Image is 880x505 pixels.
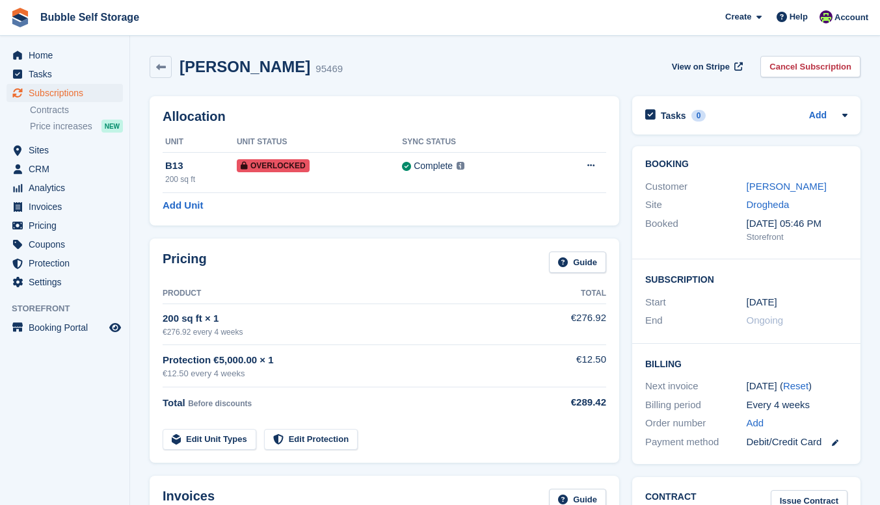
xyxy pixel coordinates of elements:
a: menu [7,198,123,216]
h2: [PERSON_NAME] [180,58,310,75]
a: menu [7,235,123,253]
span: Help [790,10,808,23]
span: Protection [29,254,107,272]
div: 0 [691,110,706,122]
a: Contracts [30,104,123,116]
span: CRM [29,160,107,178]
div: [DATE] 05:46 PM [747,216,848,231]
a: menu [7,318,123,337]
span: View on Stripe [672,60,730,73]
span: Coupons [29,235,107,253]
span: Total [163,397,185,408]
span: Storefront [12,302,129,315]
a: menu [7,273,123,291]
div: €289.42 [539,395,606,410]
div: Booked [645,216,747,244]
h2: Pricing [163,252,207,273]
div: End [645,313,747,328]
a: menu [7,216,123,235]
th: Unit Status [237,132,402,153]
div: Debit/Credit Card [747,435,848,450]
span: Analytics [29,179,107,197]
a: menu [7,160,123,178]
div: 200 sq ft × 1 [163,311,539,326]
span: Invoices [29,198,107,216]
span: Price increases [30,120,92,133]
img: stora-icon-8386f47178a22dfd0bd8f6a31ec36ba5ce8667c1dd55bd0f319d3a0aa187defe.svg [10,8,30,27]
a: Price increases NEW [30,119,123,133]
span: Sites [29,141,107,159]
a: Bubble Self Storage [35,6,144,28]
span: Subscriptions [29,84,107,102]
div: Storefront [747,231,848,244]
a: Reset [783,380,808,391]
div: €12.50 every 4 weeks [163,367,539,380]
h2: Booking [645,159,847,170]
span: Before discounts [188,399,252,408]
span: Pricing [29,216,107,235]
h2: Allocation [163,109,606,124]
a: menu [7,65,123,83]
a: View on Stripe [667,56,745,77]
h2: Billing [645,357,847,370]
th: Unit [163,132,237,153]
td: €276.92 [539,304,606,344]
span: Settings [29,273,107,291]
img: icon-info-grey-7440780725fd019a000dd9b08b2336e03edf1995a4989e88bcd33f0948082b44.svg [457,162,464,170]
span: Overlocked [237,159,310,172]
a: menu [7,141,123,159]
span: Create [725,10,751,23]
span: Booking Portal [29,318,107,337]
a: Add [809,109,827,123]
time: 2025-07-15 23:00:00 UTC [747,295,777,310]
div: Customer [645,179,747,194]
a: Edit Unit Types [163,429,256,450]
div: Start [645,295,747,310]
span: Home [29,46,107,64]
a: menu [7,84,123,102]
a: Edit Protection [264,429,358,450]
div: Site [645,198,747,213]
div: NEW [101,120,123,133]
div: Billing period [645,398,747,413]
img: Tom Gilmore [820,10,833,23]
h2: Subscription [645,272,847,285]
a: menu [7,46,123,64]
div: 200 sq ft [165,174,237,185]
span: Tasks [29,65,107,83]
div: [DATE] ( ) [747,379,848,394]
a: Drogheda [747,199,790,210]
a: Add Unit [163,198,203,213]
th: Product [163,283,539,304]
a: Guide [549,252,606,273]
span: Ongoing [747,315,784,326]
a: [PERSON_NAME] [747,181,827,192]
div: Every 4 weeks [747,398,848,413]
th: Sync Status [402,132,544,153]
th: Total [539,283,606,304]
div: Next invoice [645,379,747,394]
div: Protection €5,000.00 × 1 [163,353,539,368]
div: Order number [645,416,747,431]
a: menu [7,179,123,197]
h2: Tasks [661,110,686,122]
div: €276.92 every 4 weeks [163,326,539,338]
div: B13 [165,159,237,174]
span: Account [834,11,868,24]
div: 95469 [315,62,343,77]
a: Cancel Subscription [760,56,860,77]
div: Payment method [645,435,747,450]
a: Preview store [107,320,123,335]
div: Complete [414,159,453,173]
a: menu [7,254,123,272]
td: €12.50 [539,345,606,387]
a: Add [747,416,764,431]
